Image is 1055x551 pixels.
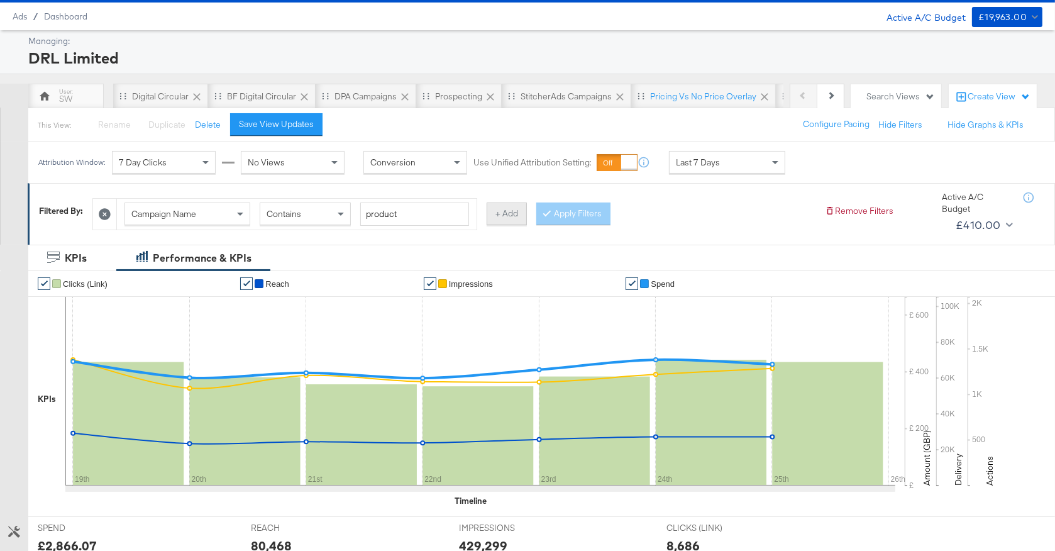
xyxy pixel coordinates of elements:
[638,92,644,99] div: Drag to reorder tab
[676,157,720,168] span: Last 7 Days
[267,208,301,220] span: Contains
[27,11,44,21] span: /
[59,93,72,105] div: SW
[28,47,1039,69] div: DRL Limited
[28,35,1039,47] div: Managing:
[38,120,71,130] div: This View:
[459,522,553,534] span: IMPRESSIONS
[666,522,761,534] span: CLICKS (LINK)
[487,203,527,225] button: + Add
[423,92,429,99] div: Drag to reorder tab
[972,7,1042,27] button: £19,963.00
[322,92,329,99] div: Drag to reorder tab
[455,495,487,507] div: Timeline
[98,119,131,130] span: Rename
[370,157,416,168] span: Conversion
[132,91,189,103] div: Digital Circular
[214,92,221,99] div: Drag to reorder tab
[65,251,87,265] div: KPIs
[360,203,469,226] input: Enter a search term
[873,7,966,26] div: Active A/C Budget
[13,11,27,21] span: Ads
[651,279,675,289] span: Spend
[131,208,196,220] span: Campaign Name
[650,91,756,103] div: Pricing vs No Price Overlay
[947,119,1024,131] button: Hide Graphs & KPIs
[38,158,106,167] div: Attribution Window:
[239,118,314,130] div: Save View Updates
[984,456,995,486] text: Actions
[978,9,1027,25] div: £19,963.00
[953,454,964,486] text: Delivery
[63,279,108,289] span: Clicks (Link)
[473,157,592,169] label: Use Unified Attribution Setting:
[39,205,83,217] div: Filtered By:
[227,91,296,103] div: BF Digital Circular
[921,430,932,486] text: Amount (GBP)
[148,119,185,130] span: Duplicate
[782,92,789,99] div: Drag to reorder tab
[956,216,1001,235] div: £410.00
[878,119,922,131] button: Hide Filters
[334,91,397,103] div: DPA Campaigns
[626,277,638,290] a: ✔
[951,215,1015,235] button: £410.00
[794,113,878,136] button: Configure Pacing
[38,393,56,405] div: KPIs
[38,522,132,534] span: SPEND
[265,279,289,289] span: Reach
[240,277,253,290] a: ✔
[521,91,612,103] div: StitcherAds Campaigns
[119,92,126,99] div: Drag to reorder tab
[119,157,167,168] span: 7 Day Clicks
[942,191,1011,214] div: Active A/C Budget
[435,91,482,103] div: Prospecting
[424,277,436,290] a: ✔
[866,91,935,103] div: Search Views
[153,251,251,265] div: Performance & KPIs
[968,91,1030,103] div: Create View
[248,157,285,168] span: No Views
[825,205,893,217] button: Remove Filters
[195,119,221,131] button: Delete
[251,522,345,534] span: REACH
[230,113,323,136] button: Save View Updates
[44,11,87,21] a: Dashboard
[38,277,50,290] a: ✔
[449,279,493,289] span: Impressions
[508,92,515,99] div: Drag to reorder tab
